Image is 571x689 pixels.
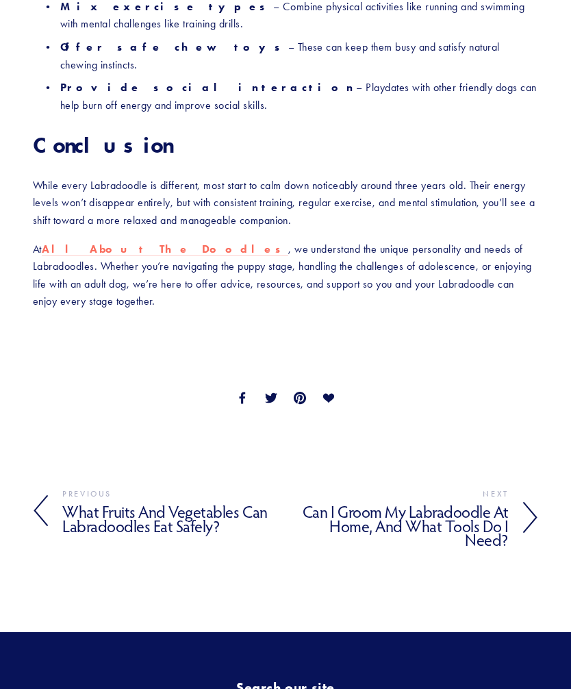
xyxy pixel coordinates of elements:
p: While every Labradoodle is different, most start to calm down noticeably around three years old. ... [33,177,538,229]
strong: Conclusion [33,131,172,158]
strong: All About The Doodles [42,242,288,255]
strong: Offer safe chew toys [60,40,288,53]
h4: Can I Groom My Labradoodle at Home, and What Tools Do I Need? [285,502,509,551]
div: Next [285,486,509,502]
a: Next Can I Groom My Labradoodle at Home, and What Tools Do I Need? [285,486,538,551]
p: – Playdates with other friendly dogs can help burn off energy and improve social skills. [60,79,538,114]
div: Previous [62,486,285,502]
a: All About The Doodles [42,242,288,257]
h4: What Fruits and Vegetables Can Labradoodles Eat Safely? [62,502,285,536]
strong: Provide social interaction [60,81,356,94]
p: At , we understand the unique personality and needs of Labradoodles. Whether you’re navigating th... [33,240,538,310]
a: Previous What Fruits and Vegetables Can Labradoodles Eat Safely? [33,486,285,536]
p: – These can keep them busy and satisfy natural chewing instincts. [60,38,538,73]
